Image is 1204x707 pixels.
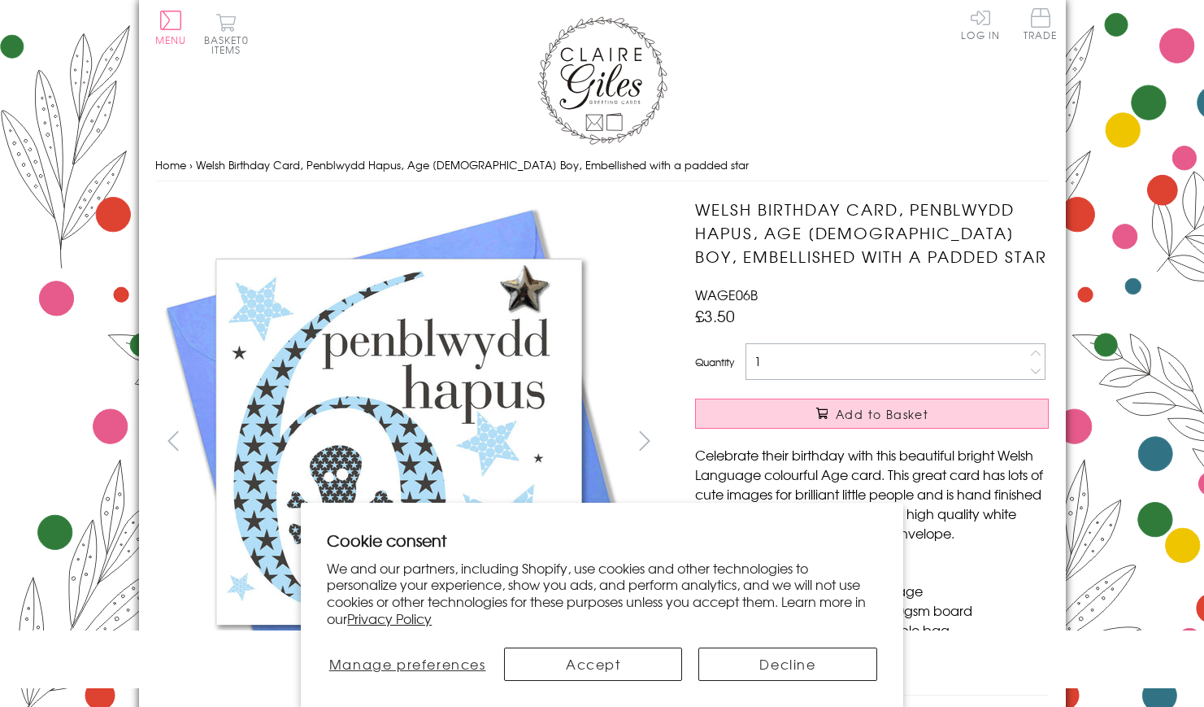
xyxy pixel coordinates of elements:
img: Claire Giles Greetings Cards [537,16,667,145]
button: Menu [155,11,187,45]
h2: Cookie consent [327,529,877,552]
span: WAGE06B [695,285,758,304]
span: › [189,157,193,172]
button: Add to Basket [695,399,1049,429]
label: Quantity [695,355,734,369]
span: £3.50 [695,304,735,327]
button: prev [155,422,192,459]
a: Privacy Policy [347,609,432,628]
button: Accept [504,648,682,681]
h1: Welsh Birthday Card, Penblwydd Hapus, Age [DEMOGRAPHIC_DATA] Boy, Embellished with a padded star [695,198,1049,268]
a: Trade [1024,8,1058,43]
p: Celebrate their birthday with this beautiful bright Welsh Language colourful Age card. This great... [695,445,1049,543]
span: Manage preferences [329,654,486,674]
button: Decline [698,648,876,681]
button: next [626,422,663,459]
span: 0 items [211,33,249,57]
span: Menu [155,33,187,47]
p: We and our partners, including Shopify, use cookies and other technologies to personalize your ex... [327,560,877,627]
img: Welsh Birthday Card, Penblwydd Hapus, Age 6 Boy, Embellished with a padded star [155,198,643,686]
a: Home [155,157,186,172]
span: Add to Basket [836,406,928,422]
button: Basket0 items [204,13,249,55]
button: Manage preferences [327,648,488,681]
nav: breadcrumbs [155,149,1050,182]
span: Trade [1024,8,1058,40]
span: Welsh Birthday Card, Penblwydd Hapus, Age [DEMOGRAPHIC_DATA] Boy, Embellished with a padded star [196,157,749,172]
a: Log In [961,8,1000,40]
